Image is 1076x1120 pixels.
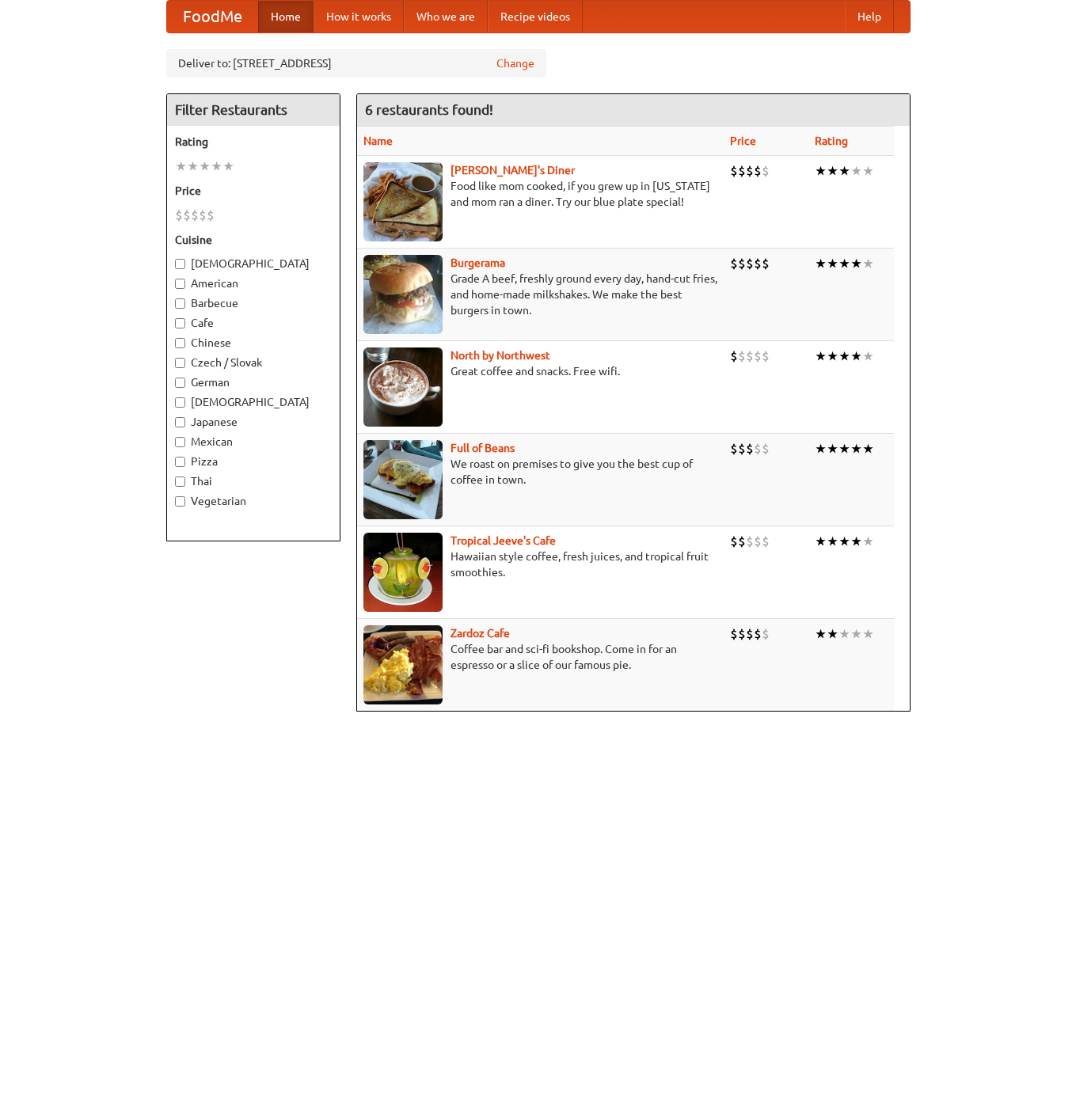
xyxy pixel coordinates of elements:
[850,162,862,180] li: ★
[363,271,717,318] p: Grade A beef, freshly ground every day, hand-cut fries, and home-made milkshakes. We make the bes...
[175,315,332,331] label: Cafe
[754,440,762,457] li: $
[827,255,838,272] li: ★
[175,414,332,430] label: Japanese
[862,533,874,550] li: ★
[207,207,215,224] li: $
[850,255,862,272] li: ★
[175,183,332,199] h5: Price
[404,1,488,32] a: Who we are
[746,533,754,550] li: $
[175,417,185,427] input: Japanese
[862,440,874,457] li: ★
[363,533,443,612] img: jeeves.jpg
[838,162,850,180] li: ★
[762,162,770,180] li: $
[762,440,770,457] li: $
[815,440,827,457] li: ★
[363,440,443,519] img: beans.jpg
[175,476,185,487] input: Thai
[815,533,827,550] li: ★
[175,158,187,175] li: ★
[762,533,770,550] li: $
[451,627,510,640] a: Zardoz Cafe
[363,135,393,147] a: Name
[211,158,222,175] li: ★
[451,164,575,177] a: [PERSON_NAME]'s Diner
[730,533,738,550] li: $
[175,134,332,150] h5: Rating
[746,440,754,457] li: $
[222,158,234,175] li: ★
[754,625,762,643] li: $
[815,135,848,147] a: Rating
[862,162,874,180] li: ★
[754,255,762,272] li: $
[730,347,738,365] li: $
[746,255,754,272] li: $
[827,162,838,180] li: ★
[738,440,746,457] li: $
[746,347,754,365] li: $
[754,533,762,550] li: $
[815,347,827,365] li: ★
[827,440,838,457] li: ★
[762,625,770,643] li: $
[496,55,534,71] a: Change
[175,437,185,447] input: Mexican
[488,1,583,32] a: Recipe videos
[175,496,185,507] input: Vegetarian
[363,456,717,488] p: We roast on premises to give you the best cup of coffee in town.
[363,255,443,334] img: burgerama.jpg
[746,625,754,643] li: $
[738,255,746,272] li: $
[175,394,332,410] label: [DEMOGRAPHIC_DATA]
[451,534,556,547] a: Tropical Jeeve's Cafe
[175,335,332,351] label: Chinese
[199,158,211,175] li: ★
[754,347,762,365] li: $
[862,255,874,272] li: ★
[738,625,746,643] li: $
[175,454,332,469] label: Pizza
[730,162,738,180] li: $
[838,440,850,457] li: ★
[730,625,738,643] li: $
[175,358,185,368] input: Czech / Slovak
[175,397,185,408] input: [DEMOGRAPHIC_DATA]
[850,347,862,365] li: ★
[175,275,332,291] label: American
[175,378,185,388] input: German
[451,442,515,454] a: Full of Beans
[175,473,332,489] label: Thai
[850,625,862,643] li: ★
[754,162,762,180] li: $
[175,295,332,311] label: Barbecue
[175,256,332,271] label: [DEMOGRAPHIC_DATA]
[314,1,404,32] a: How it works
[175,434,332,450] label: Mexican
[187,158,199,175] li: ★
[738,347,746,365] li: $
[838,533,850,550] li: ★
[862,625,874,643] li: ★
[175,355,332,370] label: Czech / Slovak
[363,347,443,427] img: north.jpg
[363,363,717,379] p: Great coffee and snacks. Free wifi.
[363,625,443,704] img: zardoz.jpg
[167,1,258,32] a: FoodMe
[167,94,340,126] h4: Filter Restaurants
[191,207,199,224] li: $
[175,374,332,390] label: German
[363,641,717,673] p: Coffee bar and sci-fi bookshop. Come in for an espresso or a slice of our famous pie.
[365,102,493,117] ng-pluralize: 6 restaurants found!
[363,549,717,580] p: Hawaiian style coffee, fresh juices, and tropical fruit smoothies.
[815,625,827,643] li: ★
[451,256,505,269] a: Burgerama
[738,533,746,550] li: $
[175,259,185,269] input: [DEMOGRAPHIC_DATA]
[746,162,754,180] li: $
